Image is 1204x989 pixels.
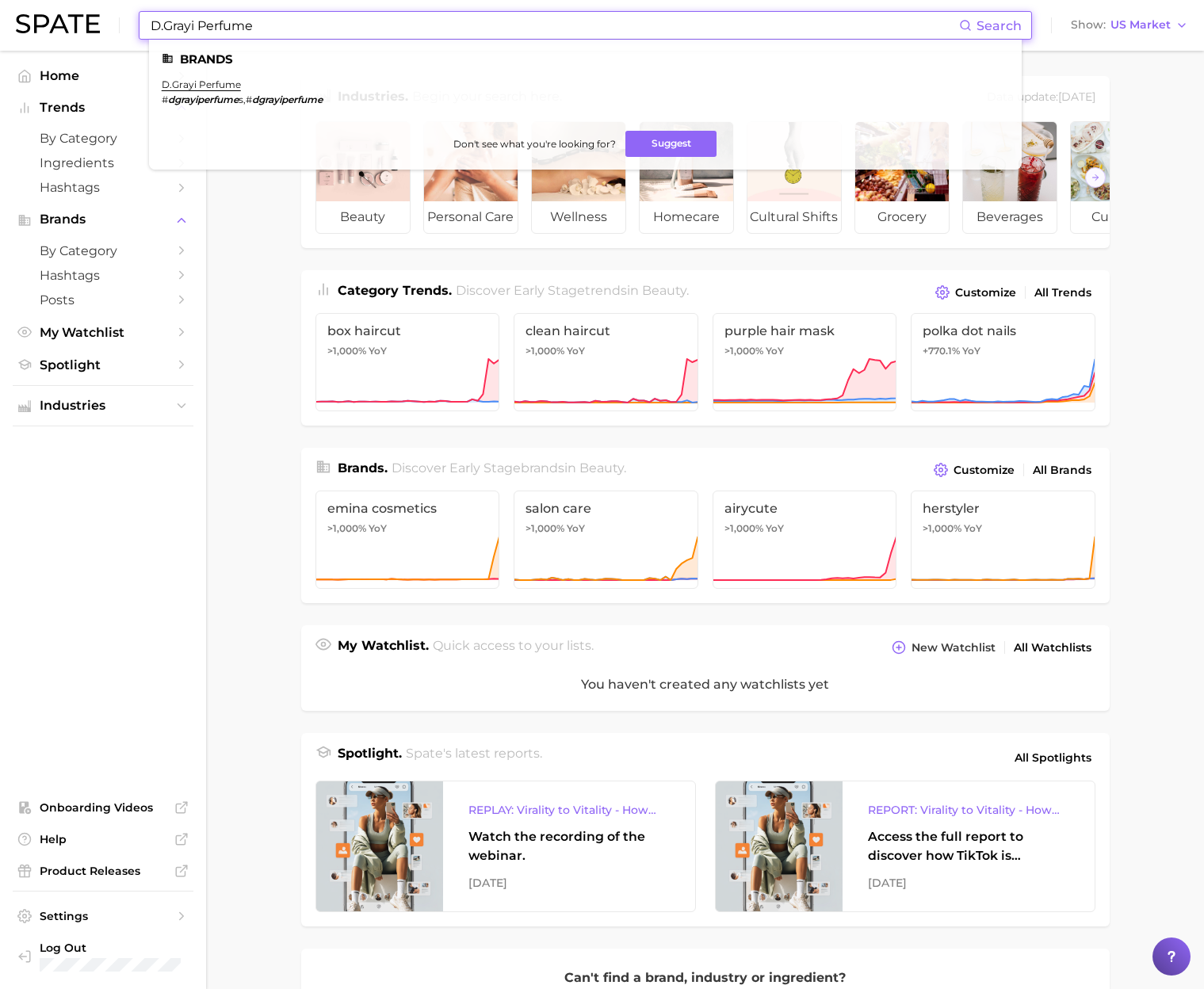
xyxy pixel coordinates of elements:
[639,121,734,234] a: homecare
[40,800,166,815] span: Onboarding Videos
[526,345,564,357] span: >1,000%
[642,283,686,298] span: beauty
[40,268,166,283] span: Hashtags
[931,281,1019,304] button: Customize
[40,131,166,146] span: by Category
[149,12,959,39] input: Search here for a brand, industry, or ingredient
[13,96,193,120] button: Trends
[392,460,626,475] span: Discover Early Stage brands in .
[327,501,488,516] span: emina cosmetics
[327,323,488,338] span: box haircut
[327,522,366,534] span: >1,000%
[40,399,166,413] span: Industries
[1071,21,1106,29] span: Show
[514,313,698,411] a: clean haircut>1,000% YoY
[162,94,323,105] div: ,
[406,744,542,771] h2: Spate's latest reports.
[855,201,949,233] span: grocery
[338,636,429,659] h1: My Watchlist.
[747,121,842,234] a: cultural shifts
[532,201,625,233] span: wellness
[13,936,193,976] a: Log out. Currently logged in with e-mail yumi.toki@spate.nyc.
[1085,167,1106,188] button: Scroll Right
[713,313,897,411] a: purple hair mask>1,000% YoY
[40,325,166,340] span: My Watchlist
[433,636,594,659] h2: Quick access to your lists.
[724,345,763,357] span: >1,000%
[13,904,193,928] a: Settings
[911,491,1095,589] a: herstyler>1,000% YoY
[40,941,181,955] span: Log Out
[987,87,1095,109] div: Data update: [DATE]
[423,121,518,234] a: personal care
[1014,641,1091,655] span: All Watchlists
[625,131,717,157] button: Suggest
[1030,282,1095,304] a: All Trends
[13,288,193,312] a: Posts
[338,283,452,298] span: Category Trends .
[468,873,670,892] div: [DATE]
[1067,15,1192,36] button: ShowUS Market
[13,394,193,418] button: Industries
[854,121,950,234] a: grocery
[168,94,239,105] em: dgrayiperfume
[13,151,193,175] a: Ingredients
[526,323,686,338] span: clean haircut
[923,501,1084,516] span: herstyler
[911,313,1095,411] a: polka dot nails+770.1% YoY
[640,201,733,233] span: homecare
[962,345,980,357] span: YoY
[239,94,243,105] span: s
[766,522,784,535] span: YoY
[40,292,166,307] span: Posts
[40,357,166,372] span: Spotlight
[40,68,166,83] span: Home
[923,522,961,534] span: >1,000%
[301,659,1110,711] div: You haven't created any watchlists yet
[579,460,624,475] span: beauty
[868,873,1069,892] div: [DATE]
[567,345,585,357] span: YoY
[40,243,166,258] span: by Category
[40,180,166,195] span: Hashtags
[316,201,410,233] span: beauty
[888,636,999,659] button: New Watchlist
[531,121,626,234] a: wellness
[40,864,166,878] span: Product Releases
[13,126,193,151] a: by Category
[1015,748,1091,767] span: All Spotlights
[13,859,193,883] a: Product Releases
[1034,286,1091,300] span: All Trends
[315,781,696,912] a: REPLAY: Virality to Vitality - How TikTok is Driving Wellness DiscoveryWatch the recording of the...
[868,800,1069,819] div: REPORT: Virality to Vitality - How TikTok is Driving Wellness Discovery
[930,459,1018,481] button: Customize
[369,522,387,535] span: YoY
[1010,637,1095,659] a: All Watchlists
[868,827,1069,865] div: Access the full report to discover how TikTok is reshaping the wellness landscape, from product d...
[315,491,500,589] a: emina cosmetics>1,000% YoY
[16,14,100,33] img: SPATE
[963,201,1057,233] span: beverages
[13,353,193,377] a: Spotlight
[1070,121,1165,234] a: culinary
[526,501,686,516] span: salon care
[724,501,885,516] span: airycute
[13,796,193,819] a: Onboarding Videos
[923,345,960,357] span: +770.1%
[747,201,841,233] span: cultural shifts
[162,78,241,90] a: d.grayi perfume
[1033,464,1091,477] span: All Brands
[13,175,193,200] a: Hashtags
[338,460,388,475] span: Brands .
[369,345,387,357] span: YoY
[13,63,193,88] a: Home
[1071,201,1164,233] span: culinary
[453,138,616,150] span: Don't see what you're looking for?
[13,263,193,288] a: Hashtags
[40,212,166,227] span: Brands
[468,827,670,865] div: Watch the recording of the webinar.
[40,101,166,115] span: Trends
[456,283,689,298] span: Discover Early Stage trends in .
[1110,21,1171,29] span: US Market
[724,522,763,534] span: >1,000%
